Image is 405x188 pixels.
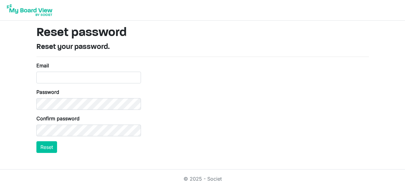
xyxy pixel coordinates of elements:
[36,43,369,52] h4: Reset your password.
[36,88,59,96] label: Password
[184,176,222,182] a: © 2025 - Societ
[36,115,80,122] label: Confirm password
[36,26,369,40] h1: Reset password
[36,62,49,69] label: Email
[36,141,57,153] button: Reset
[5,2,54,18] img: My Board View Logo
